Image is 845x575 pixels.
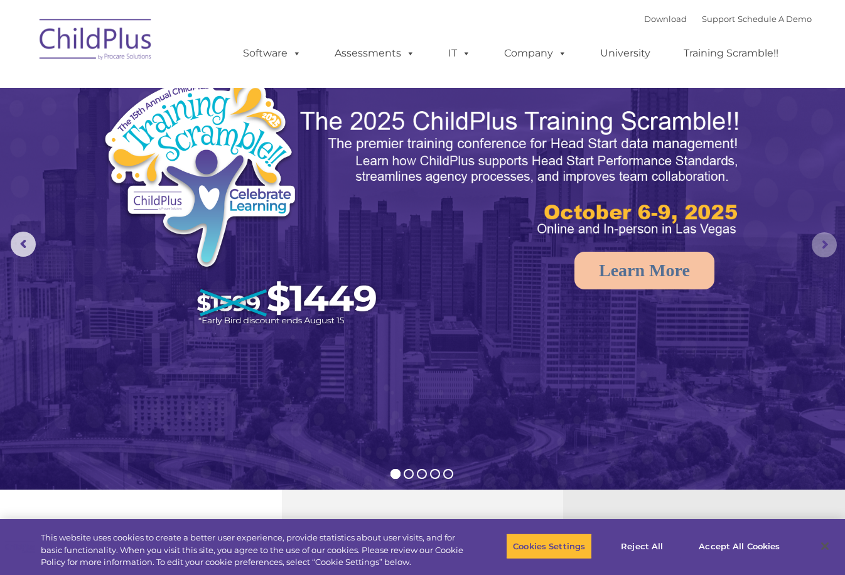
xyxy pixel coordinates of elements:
a: University [588,41,663,66]
button: Cookies Settings [506,533,592,559]
span: Phone number [175,134,228,144]
a: Training Scramble!! [671,41,791,66]
font: | [644,14,812,24]
a: Schedule A Demo [738,14,812,24]
span: Last name [175,83,213,92]
img: ChildPlus by Procare Solutions [33,10,159,73]
a: IT [436,41,483,66]
a: Software [230,41,314,66]
button: Accept All Cookies [692,533,787,559]
a: Support [702,14,735,24]
a: Learn More [574,252,714,289]
a: Assessments [322,41,428,66]
a: Company [492,41,579,66]
button: Close [811,532,839,560]
a: Download [644,14,687,24]
button: Reject All [603,533,681,559]
div: This website uses cookies to create a better user experience, provide statistics about user visit... [41,532,465,569]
